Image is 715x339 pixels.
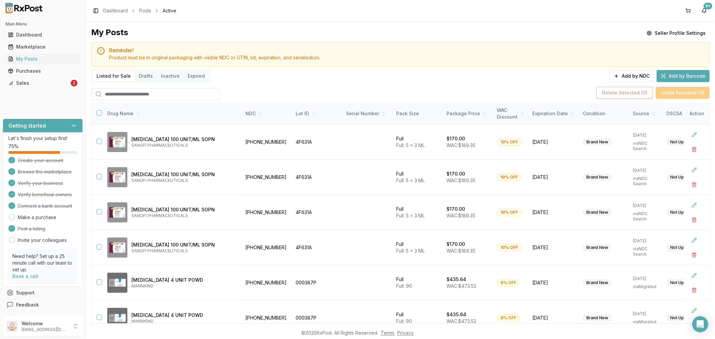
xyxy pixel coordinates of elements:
button: Marketplace [3,42,83,52]
p: SANOFI PHARMACEUTICALS [131,143,236,148]
p: [DATE] [633,238,658,244]
td: 4F631A [292,160,342,195]
div: 2 [71,80,77,86]
td: Full [392,160,442,195]
button: Expired [184,71,209,81]
td: Full [392,265,442,300]
button: Delete [688,143,700,155]
p: via Migrated [633,319,658,325]
p: [MEDICAL_DATA] 4 UNIT POWD [131,312,236,319]
p: [DATE] [633,203,658,208]
button: Seller Profile Settings [643,27,710,39]
button: Edit [688,199,700,211]
button: Edit [688,269,700,281]
h2: Main Menu [5,21,80,27]
a: My Posts [5,53,80,65]
p: [MEDICAL_DATA] 100 UNIT/ML SOPN [131,206,236,213]
div: Brand New [583,314,612,322]
p: $170.00 [446,135,465,142]
button: Edit [688,304,700,317]
div: Expiration Date [532,110,575,117]
span: WAC: $189.35 [446,248,475,254]
img: Admelog SoloStar 100 UNIT/ML SOPN [107,238,127,258]
th: Pack Size [392,103,442,125]
div: Purchases [8,68,77,74]
p: SANOFI PHARMACEUTICALS [131,178,236,183]
td: [PHONE_NUMBER] [241,195,292,230]
p: [DATE] [633,168,658,173]
span: WAC: $473.52 [446,283,476,289]
p: Welcome [21,320,68,327]
div: Not Uploaded [666,138,702,146]
p: Let's finish your setup first! [8,135,77,142]
span: WAC: $189.35 [446,213,475,218]
a: Marketplace [5,41,80,53]
td: Full [392,300,442,336]
span: WAC: $189.35 [446,178,475,183]
p: via NDC Search [633,141,658,151]
nav: breadcrumb [103,7,176,14]
p: [MEDICAL_DATA] 100 UNIT/ML SOPN [131,242,236,248]
button: Delete [688,284,700,296]
p: $170.00 [446,171,465,177]
div: 10% OFF [497,174,522,181]
div: Source [633,110,658,117]
div: Not Uploaded [666,174,702,181]
p: $170.00 [446,241,465,248]
div: 10% OFF [497,138,522,146]
div: Not Uploaded [666,314,702,322]
span: Feedback [16,301,39,308]
p: via NDC Search [633,211,658,222]
div: NDC [245,110,288,117]
p: $435.64 [446,311,466,318]
span: Full: 5 x 3 ML [396,178,425,183]
p: [DATE] [633,276,658,281]
span: 75 % [8,143,18,150]
h3: Getting started [8,122,46,130]
td: [PHONE_NUMBER] [241,265,292,300]
button: Add by Barcode [657,70,710,82]
a: Dashboard [103,7,128,14]
td: Full [392,195,442,230]
div: Brand New [583,279,612,286]
th: Action [684,103,710,125]
div: Lot ID [296,110,338,117]
img: RxPost Logo [3,3,46,13]
div: 9+ [704,3,712,9]
a: Book a call [12,273,38,279]
div: Brand New [583,174,612,181]
button: Purchases [3,66,83,76]
span: Full: 5 x 3 ML [396,142,425,148]
td: 000387P [292,300,342,336]
button: Delete [688,249,700,261]
td: [PHONE_NUMBER] [241,230,292,265]
div: Open Intercom Messenger [692,316,708,332]
div: Package Price [446,110,489,117]
div: Marketplace [8,44,77,50]
span: Create your account [18,157,63,164]
a: Posts [139,7,151,14]
td: 000387P [292,265,342,300]
span: WAC: $189.35 [446,142,475,148]
span: Full: 5 x 3 ML [396,248,425,254]
button: Sales2 [3,78,83,88]
span: Full: 90 [396,318,412,324]
p: via Migrated [633,284,658,289]
p: [MEDICAL_DATA] 100 UNIT/ML SOPN [131,136,236,143]
div: WAC Discount [497,107,524,120]
a: Dashboard [5,29,80,41]
td: [PHONE_NUMBER] [241,160,292,195]
span: Connect a bank account [18,203,72,209]
td: 4F631A [292,230,342,265]
span: [DATE] [532,139,575,145]
span: [DATE] [532,209,575,216]
p: $170.00 [446,206,465,212]
div: Not Uploaded [666,279,702,286]
span: Verify your business [18,180,63,187]
button: Listed for Sale [93,71,135,81]
a: Purchases [5,65,80,77]
div: Drug Name [107,110,236,117]
img: Afrezza 4 UNIT POWD [107,273,127,293]
a: Invite your colleagues [18,237,67,244]
div: Sales [8,80,69,86]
